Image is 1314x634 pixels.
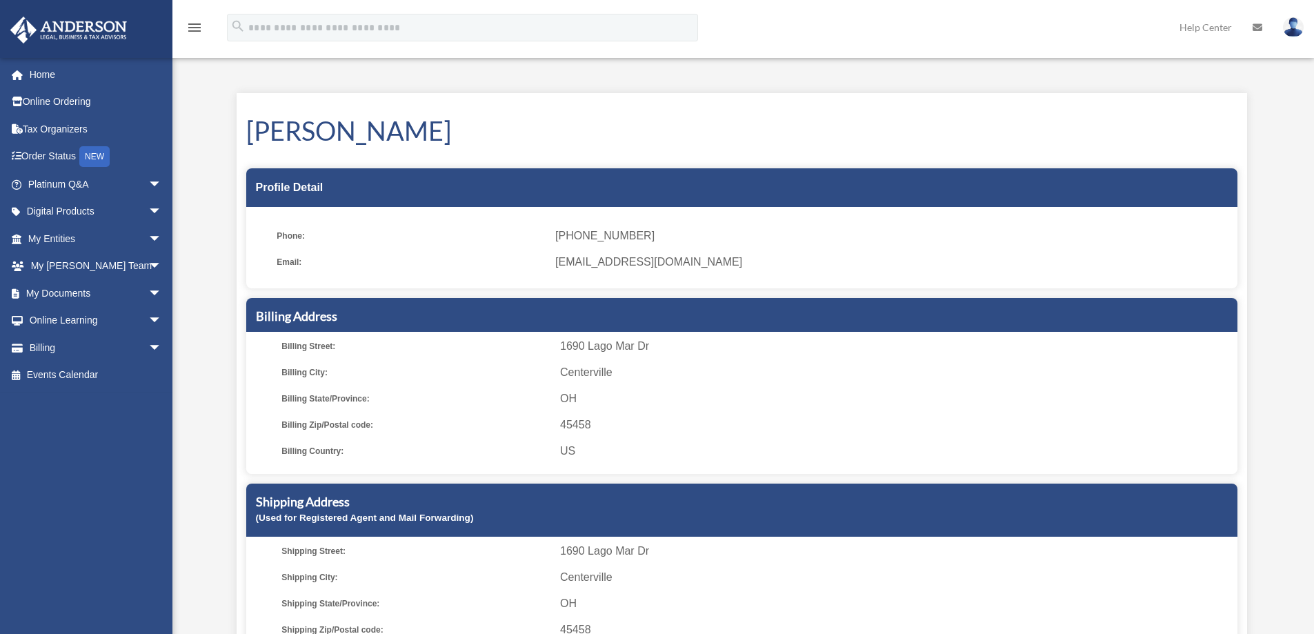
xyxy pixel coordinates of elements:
[281,542,550,561] span: Shipping Street:
[560,337,1232,356] span: 1690 Lago Mar Dr
[281,363,550,382] span: Billing City:
[186,24,203,36] a: menu
[555,226,1227,246] span: [PHONE_NUMBER]
[560,568,1232,587] span: Centerville
[6,17,131,43] img: Anderson Advisors Platinum Portal
[230,19,246,34] i: search
[10,115,183,143] a: Tax Organizers
[148,198,176,226] span: arrow_drop_down
[560,415,1232,435] span: 45458
[281,337,550,356] span: Billing Street:
[560,542,1232,561] span: 1690 Lago Mar Dr
[10,307,183,335] a: Online Learningarrow_drop_down
[281,442,550,461] span: Billing Country:
[281,594,550,613] span: Shipping State/Province:
[10,225,183,252] a: My Entitiesarrow_drop_down
[256,308,1228,325] h5: Billing Address
[277,252,546,272] span: Email:
[148,307,176,335] span: arrow_drop_down
[10,88,183,116] a: Online Ordering
[10,361,183,389] a: Events Calendar
[281,389,550,408] span: Billing State/Province:
[281,568,550,587] span: Shipping City:
[186,19,203,36] i: menu
[10,334,183,361] a: Billingarrow_drop_down
[10,198,183,226] a: Digital Productsarrow_drop_down
[560,389,1232,408] span: OH
[79,146,110,167] div: NEW
[246,168,1237,207] div: Profile Detail
[555,252,1227,272] span: [EMAIL_ADDRESS][DOMAIN_NAME]
[10,170,183,198] a: Platinum Q&Aarrow_drop_down
[148,225,176,253] span: arrow_drop_down
[281,415,550,435] span: Billing Zip/Postal code:
[560,363,1232,382] span: Centerville
[560,442,1232,461] span: US
[148,170,176,199] span: arrow_drop_down
[10,61,183,88] a: Home
[10,279,183,307] a: My Documentsarrow_drop_down
[148,279,176,308] span: arrow_drop_down
[1283,17,1304,37] img: User Pic
[277,226,546,246] span: Phone:
[256,493,1228,511] h5: Shipping Address
[560,594,1232,613] span: OH
[246,112,1237,149] h1: [PERSON_NAME]
[10,143,183,171] a: Order StatusNEW
[148,334,176,362] span: arrow_drop_down
[256,513,474,523] small: (Used for Registered Agent and Mail Forwarding)
[10,252,183,280] a: My [PERSON_NAME] Teamarrow_drop_down
[148,252,176,281] span: arrow_drop_down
